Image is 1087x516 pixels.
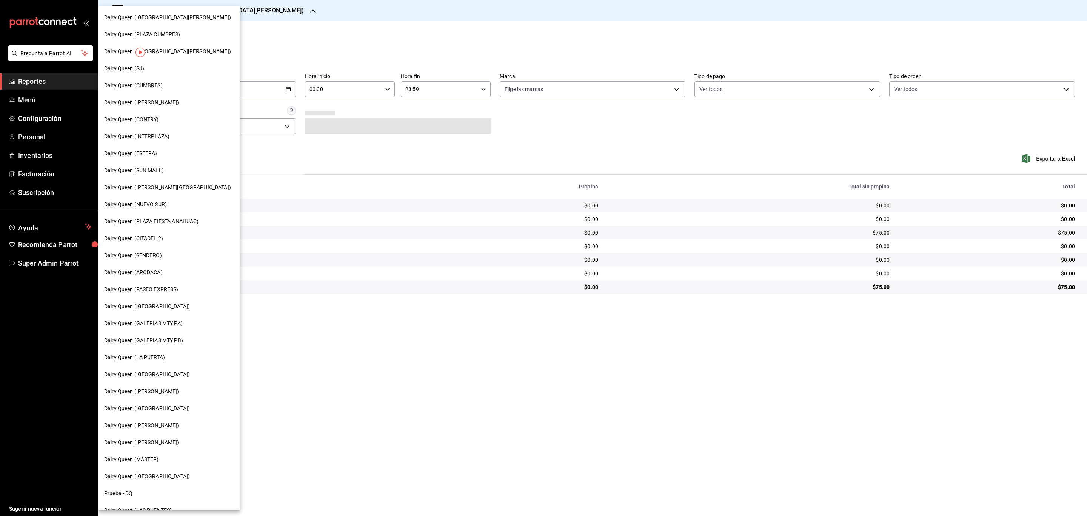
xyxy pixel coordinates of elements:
div: Dairy Queen ([PERSON_NAME]) [98,383,240,400]
div: Dairy Queen (PLAZA CUMBRES) [98,26,240,43]
div: Dairy Queen ([GEOGRAPHIC_DATA]) [98,298,240,315]
span: Dairy Queen ([GEOGRAPHIC_DATA][PERSON_NAME]) [104,48,231,56]
div: Dairy Queen (SJ) [98,60,240,77]
span: Dairy Queen (PLAZA CUMBRES) [104,31,180,39]
span: Dairy Queen (LAS PUENTES) [104,507,172,514]
span: Dairy Queen (SJ) [104,65,144,73]
span: Dairy Queen ([GEOGRAPHIC_DATA]) [104,473,190,480]
span: Dairy Queen ([GEOGRAPHIC_DATA]) [104,371,190,379]
div: Dairy Queen ([PERSON_NAME][GEOGRAPHIC_DATA]) [98,179,240,196]
span: Dairy Queen ([GEOGRAPHIC_DATA]) [104,405,190,412]
span: Dairy Queen ([PERSON_NAME]) [104,388,179,395]
span: Dairy Queen (APODACA) [104,269,163,277]
span: Dairy Queen ([GEOGRAPHIC_DATA][PERSON_NAME]) [104,14,231,22]
div: Dairy Queen ([GEOGRAPHIC_DATA][PERSON_NAME]) [98,43,240,60]
div: Dairy Queen ([GEOGRAPHIC_DATA]) [98,468,240,485]
span: Dairy Queen (CITADEL 2) [104,235,163,243]
span: Dairy Queen (SENDERO) [104,252,162,260]
div: Dairy Queen (INTERPLAZA) [98,128,240,145]
div: Dairy Queen (GALERIAS MTY PB) [98,332,240,349]
div: Dairy Queen (MASTER) [98,451,240,468]
span: Dairy Queen ([GEOGRAPHIC_DATA]) [104,303,190,311]
span: Dairy Queen (ESFERA) [104,150,157,158]
div: Dairy Queen (CUMBRES) [98,77,240,94]
span: Dairy Queen (NUEVO SUR) [104,201,167,209]
span: Dairy Queen (PASEO EXPRESS) [104,286,179,294]
div: Dairy Queen (SENDERO) [98,247,240,264]
div: Dairy Queen (ESFERA) [98,145,240,162]
div: Dairy Queen (LA PUERTA) [98,349,240,366]
div: Dairy Queen (NUEVO SUR) [98,196,240,213]
span: Dairy Queen (CUMBRES) [104,82,163,90]
div: Dairy Queen (APODACA) [98,264,240,281]
span: Dairy Queen ([PERSON_NAME]) [104,99,179,107]
div: Dairy Queen (PLAZA FIESTA ANAHUAC) [98,213,240,230]
div: Dairy Queen ([GEOGRAPHIC_DATA]) [98,366,240,383]
span: Dairy Queen (SUN MALL) [104,167,164,175]
div: Dairy Queen (GALERIAS MTY PA) [98,315,240,332]
span: Prueba - DQ [104,490,132,497]
div: Dairy Queen ([PERSON_NAME]) [98,94,240,111]
div: Dairy Queen ([GEOGRAPHIC_DATA]) [98,400,240,417]
span: Dairy Queen (GALERIAS MTY PB) [104,337,183,345]
span: Dairy Queen ([PERSON_NAME]) [104,439,179,446]
div: Dairy Queen (SUN MALL) [98,162,240,179]
span: Dairy Queen ([PERSON_NAME]) [104,422,179,429]
div: Dairy Queen ([GEOGRAPHIC_DATA][PERSON_NAME]) [98,9,240,26]
span: Dairy Queen (PLAZA FIESTA ANAHUAC) [104,218,199,226]
span: Dairy Queen (GALERIAS MTY PA) [104,320,183,328]
div: Prueba - DQ [98,485,240,502]
span: Dairy Queen (INTERPLAZA) [104,133,169,141]
span: Dairy Queen (MASTER) [104,456,159,463]
div: Dairy Queen ([PERSON_NAME]) [98,434,240,451]
div: Dairy Queen (CITADEL 2) [98,230,240,247]
img: Tooltip marker [135,48,145,57]
span: Dairy Queen (CONTRY) [104,116,159,124]
span: Dairy Queen ([PERSON_NAME][GEOGRAPHIC_DATA]) [104,184,231,192]
div: Dairy Queen (CONTRY) [98,111,240,128]
span: Dairy Queen (LA PUERTA) [104,354,165,362]
div: Dairy Queen ([PERSON_NAME]) [98,417,240,434]
div: Dairy Queen (PASEO EXPRESS) [98,281,240,298]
